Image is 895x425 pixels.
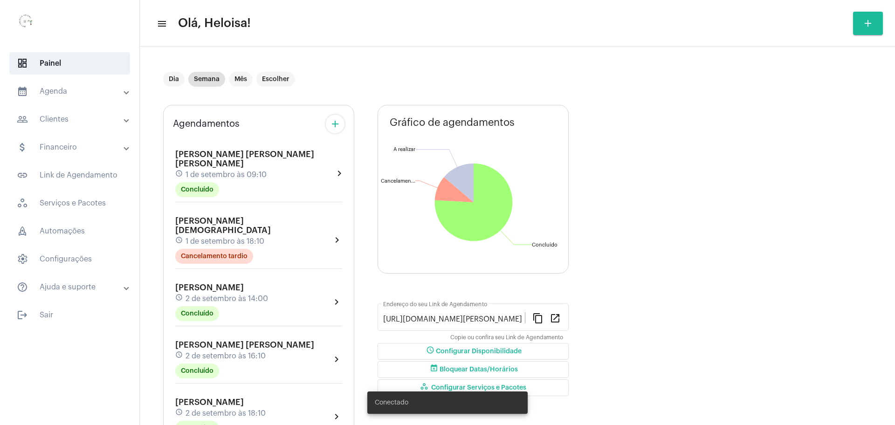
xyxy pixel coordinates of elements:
span: Configurar Disponibilidade [425,348,522,355]
span: 1 de setembro às 18:10 [186,237,264,246]
span: 2 de setembro às 16:10 [186,352,266,360]
mat-icon: content_copy [532,312,544,323]
button: Configurar Disponibilidade [378,343,569,360]
mat-icon: schedule [175,408,184,418]
mat-icon: sidenav icon [17,142,28,153]
mat-panel-title: Financeiro [17,142,124,153]
span: Conectado [375,398,408,407]
mat-icon: chevron_right [331,296,342,308]
span: 2 de setembro às 14:00 [186,295,268,303]
mat-chip: Concluído [175,363,219,378]
span: Link de Agendamento [9,164,130,186]
mat-expansion-panel-header: sidenav iconFinanceiro [6,136,139,158]
span: Sair [9,304,130,326]
img: 0d939d3e-dcd2-0964-4adc-7f8e0d1a206f.png [7,5,45,42]
mat-icon: chevron_right [331,234,342,246]
mat-icon: add [330,118,341,130]
mat-icon: open_in_new [550,312,561,323]
mat-icon: schedule [175,236,184,247]
span: Gráfico de agendamentos [390,117,515,128]
mat-icon: sidenav icon [17,170,28,181]
span: Agendamentos [173,119,240,129]
mat-icon: schedule [175,351,184,361]
mat-chip: Concluído [175,182,219,197]
mat-icon: chevron_right [331,354,342,365]
mat-panel-title: Ajuda e suporte [17,281,124,293]
text: Concluído [532,242,558,247]
mat-icon: schedule [425,346,436,357]
mat-icon: schedule [175,170,184,180]
span: [PERSON_NAME] [PERSON_NAME] [PERSON_NAME] [175,150,314,168]
mat-chip: Dia [163,72,185,87]
span: [PERSON_NAME] [175,283,244,292]
mat-icon: sidenav icon [157,18,166,29]
span: sidenav icon [17,254,28,265]
span: Olá, Heloisa! [178,16,251,31]
mat-hint: Copie ou confira seu Link de Agendamento [450,335,563,341]
mat-chip: Concluído [175,306,219,321]
span: [PERSON_NAME][DEMOGRAPHIC_DATA] [175,217,271,234]
span: Configurações [9,248,130,270]
span: [PERSON_NAME] [175,398,244,406]
mat-icon: event_busy [428,364,440,375]
span: Bloquear Datas/Horários [428,366,518,373]
mat-chip: Mês [229,72,253,87]
mat-chip: Semana [188,72,225,87]
mat-chip: Cancelamento tardio [175,249,253,264]
span: Automações [9,220,130,242]
mat-icon: schedule [175,294,184,304]
button: Bloquear Datas/Horários [378,361,569,378]
text: A realizar [393,147,415,152]
mat-icon: chevron_right [334,168,342,179]
span: Serviços e Pacotes [9,192,130,214]
text: Cancelamen... [381,178,415,184]
span: [PERSON_NAME] [PERSON_NAME] [175,341,314,349]
mat-panel-title: Clientes [17,114,124,125]
mat-icon: chevron_right [331,411,342,422]
span: 2 de setembro às 18:10 [186,409,266,418]
mat-expansion-panel-header: sidenav iconClientes [6,108,139,130]
mat-chip: Escolher [256,72,295,87]
span: sidenav icon [17,198,28,209]
mat-expansion-panel-header: sidenav iconAjuda e suporte [6,276,139,298]
span: 1 de setembro às 09:10 [186,171,267,179]
mat-expansion-panel-header: sidenav iconAgenda [6,80,139,103]
mat-icon: sidenav icon [17,281,28,293]
input: Link [383,315,525,323]
mat-icon: sidenav icon [17,86,28,97]
mat-icon: sidenav icon [17,309,28,321]
span: sidenav icon [17,226,28,237]
mat-panel-title: Agenda [17,86,124,97]
span: Painel [9,52,130,75]
mat-icon: add [862,18,874,29]
span: sidenav icon [17,58,28,69]
button: Configurar Serviços e Pacotes [378,379,569,396]
mat-icon: sidenav icon [17,114,28,125]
